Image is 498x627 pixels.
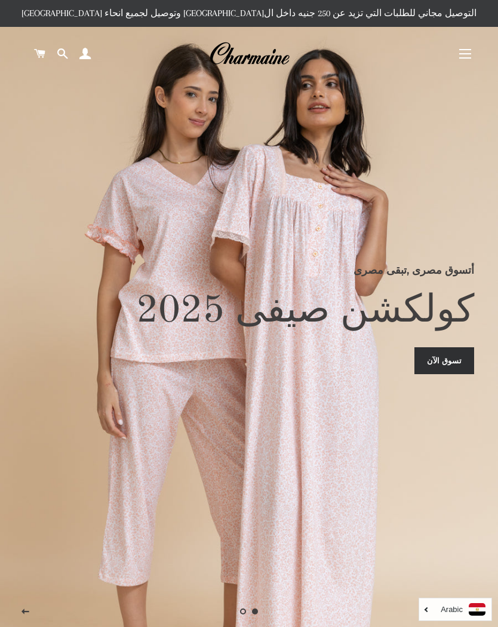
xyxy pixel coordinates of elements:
a: الصفحه 1current [249,605,261,617]
p: أتسوق مصرى ,تبقى مصرى [24,262,475,279]
a: Arabic [425,603,485,616]
button: الصفحه التالية [459,597,488,627]
h2: كولكشن صيفى 2025 [24,287,475,335]
a: تسوق الآن [414,347,474,374]
i: Arabic [441,605,463,613]
img: Charmaine Egypt [209,41,290,67]
a: تحميل الصور 2 [237,605,249,617]
button: الصفحه السابقة [11,597,41,627]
